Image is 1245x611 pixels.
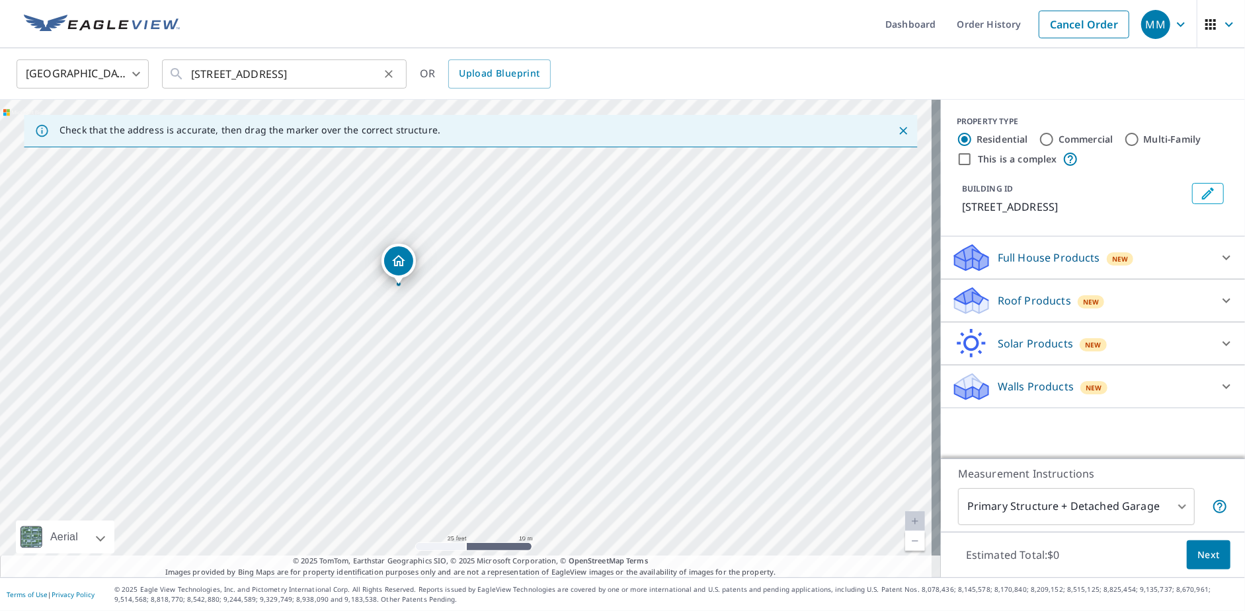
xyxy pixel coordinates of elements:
[626,556,648,565] a: Terms
[1083,297,1100,307] span: New
[7,590,48,599] a: Terms of Use
[1059,133,1113,146] label: Commercial
[380,65,398,83] button: Clear
[7,591,95,598] p: |
[1212,499,1228,515] span: Your report will include the primary structure and a detached garage if one exists.
[1144,133,1201,146] label: Multi-Family
[60,124,440,136] p: Check that the address is accurate, then drag the marker over the correct structure.
[998,250,1100,266] p: Full House Products
[459,65,540,82] span: Upload Blueprint
[17,55,149,92] div: [GEOGRAPHIC_DATA]
[951,328,1234,359] div: Solar ProductsNew
[951,371,1234,402] div: Walls ProductsNew
[905,511,925,531] a: Current Level 20, Zoom In Disabled
[382,244,416,285] div: Dropped pin, building 1, Residential property, 33419 24th Ave SW Federal Way, WA 98023
[24,15,180,34] img: EV Logo
[895,122,912,139] button: Close
[1192,183,1224,204] button: Edit building 1
[955,540,1070,569] p: Estimated Total: $0
[114,585,1238,604] p: © 2025 Eagle View Technologies, Inc. and Pictometry International Corp. All Rights Reserved. Repo...
[1039,11,1129,38] a: Cancel Order
[46,521,82,554] div: Aerial
[951,285,1234,316] div: Roof ProductsNew
[957,116,1229,127] div: PROPERTY TYPE
[1086,382,1102,393] span: New
[293,556,648,567] span: © 2025 TomTom, Earthstar Geographics SIO, © 2025 Microsoft Corporation, ©
[998,336,1073,351] p: Solar Products
[420,59,551,89] div: OR
[951,242,1234,273] div: Full House ProductsNew
[448,59,550,89] a: Upload Blueprint
[998,293,1071,308] p: Roof Products
[998,378,1074,394] p: Walls Products
[1197,547,1220,563] span: Next
[977,133,1028,146] label: Residential
[962,183,1013,194] p: BUILDING ID
[962,199,1187,215] p: [STREET_ADDRESS]
[905,531,925,551] a: Current Level 20, Zoom Out
[52,590,95,599] a: Privacy Policy
[1112,254,1129,264] span: New
[978,153,1057,166] label: This is a complex
[958,488,1195,525] div: Primary Structure + Detached Garage
[1187,540,1230,570] button: Next
[1141,10,1170,39] div: MM
[1085,340,1102,350] span: New
[191,55,380,92] input: Search by address or latitude-longitude
[958,466,1228,482] p: Measurement Instructions
[16,521,114,554] div: Aerial
[569,556,624,565] a: OpenStreetMap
